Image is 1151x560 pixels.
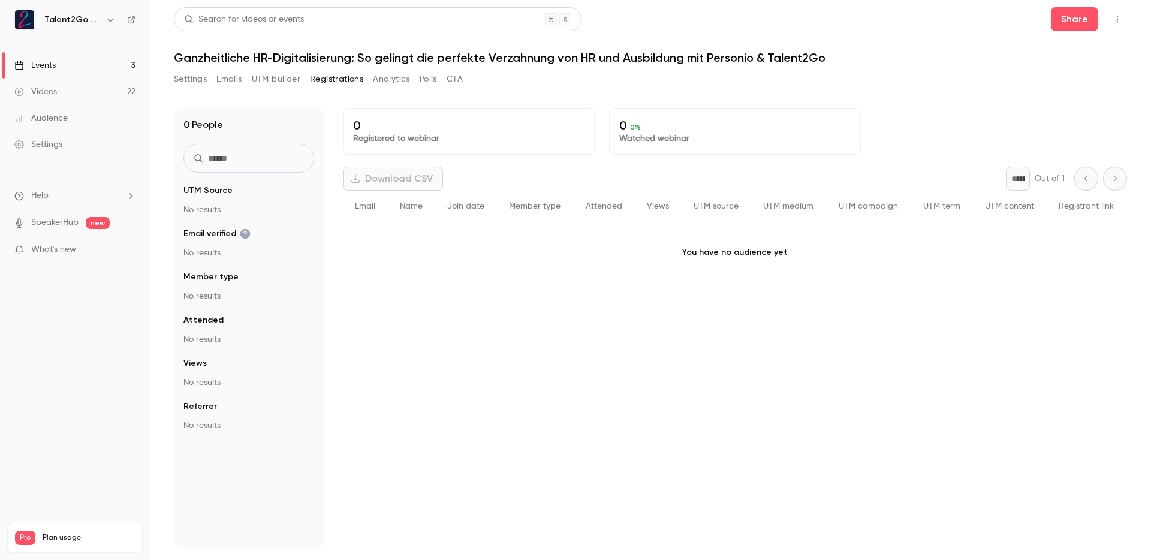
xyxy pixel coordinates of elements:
[14,139,62,150] div: Settings
[31,216,79,229] a: SpeakerHub
[509,202,561,210] span: Member type
[252,70,300,89] button: UTM builder
[1059,202,1114,210] span: Registrant link
[343,222,1127,282] p: You have no audience yet
[400,202,423,210] span: Name
[183,271,239,283] span: Member type
[183,377,314,389] p: No results
[353,133,584,144] p: Registered to webinar
[43,533,135,543] span: Plan usage
[14,86,57,98] div: Videos
[694,202,739,210] span: UTM source
[183,420,314,432] p: No results
[31,243,76,256] span: What's new
[184,13,304,26] div: Search for videos or events
[619,118,851,133] p: 0
[373,70,410,89] button: Analytics
[31,189,49,202] span: Help
[183,204,314,216] p: No results
[1051,7,1098,31] button: Share
[183,401,217,413] span: Referrer
[183,290,314,302] p: No results
[586,202,622,210] span: Attended
[183,118,223,132] h1: 0 People
[343,191,1127,222] div: People list
[183,357,207,369] span: Views
[839,202,898,210] span: UTM campaign
[183,314,224,326] span: Attended
[14,112,68,124] div: Audience
[183,228,251,240] span: Email verified
[174,70,207,89] button: Settings
[183,333,314,345] p: No results
[44,14,101,26] h6: Talent2Go GmbH
[86,217,110,229] span: new
[183,185,314,432] section: facet-groups
[310,70,363,89] button: Registrations
[619,133,851,144] p: Watched webinar
[447,202,484,210] span: Join date
[353,118,584,133] p: 0
[14,59,56,71] div: Events
[1035,173,1065,185] p: Out of 1
[14,189,135,202] li: help-dropdown-opener
[923,202,960,210] span: UTM term
[630,123,641,131] span: 0 %
[447,70,463,89] button: CTA
[183,247,314,259] p: No results
[985,202,1034,210] span: UTM content
[15,10,34,29] img: Talent2Go GmbH
[216,70,242,89] button: Emails
[355,202,375,210] span: Email
[647,202,669,210] span: Views
[174,50,1127,65] h1: Ganzheitliche HR-Digitalisierung: So gelingt die perfekte Verzahnung von HR und Ausbildung mit Pe...
[763,202,813,210] span: UTM medium
[183,185,233,197] span: UTM Source
[15,531,35,545] span: Pro
[420,70,437,89] button: Polls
